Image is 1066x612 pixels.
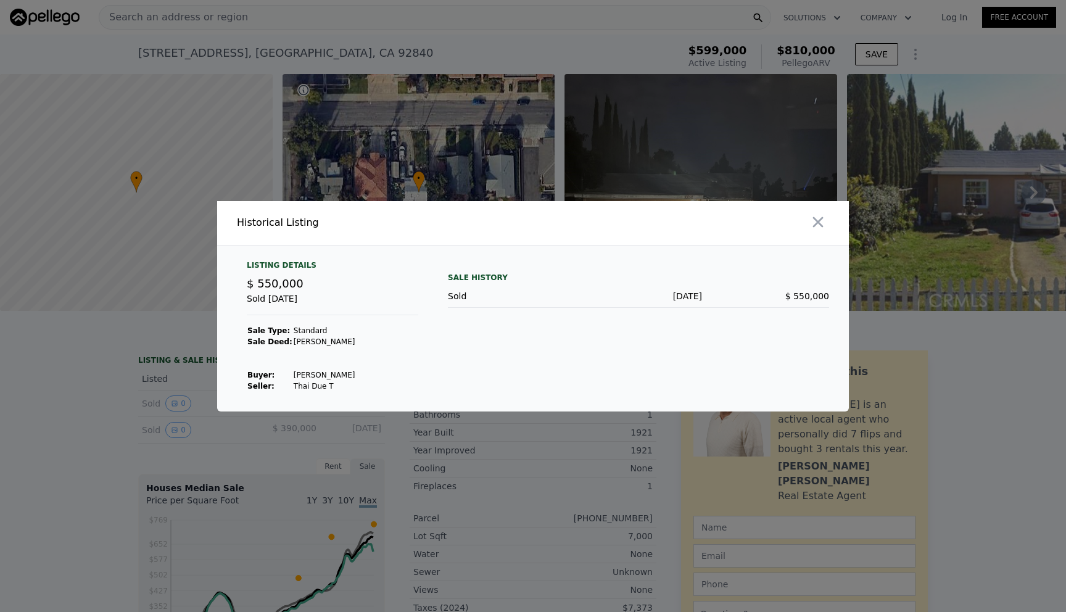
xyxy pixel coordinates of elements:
strong: Sale Deed: [247,337,292,346]
td: [PERSON_NAME] [293,336,356,347]
span: $ 550,000 [785,291,829,301]
span: $ 550,000 [247,277,304,290]
td: [PERSON_NAME] [293,370,356,381]
div: Sold [DATE] [247,292,418,315]
div: Listing Details [247,260,418,275]
strong: Seller : [247,382,275,391]
td: Thai Due T [293,381,356,392]
td: Standard [293,325,356,336]
div: Historical Listing [237,215,528,230]
strong: Buyer : [247,371,275,379]
div: Sale History [448,270,829,285]
div: Sold [448,290,575,302]
strong: Sale Type: [247,326,290,335]
div: [DATE] [575,290,702,302]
